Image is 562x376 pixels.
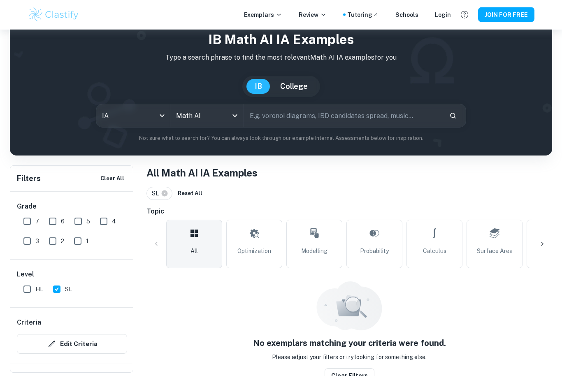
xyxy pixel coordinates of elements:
button: JOIN FOR FREE [478,7,534,22]
span: SL [65,285,72,294]
span: Probability [360,247,389,256]
h6: Filters [17,173,41,185]
div: IA [96,104,170,128]
h1: All Math AI IA Examples [146,166,552,181]
h5: No exemplars matching your criteria were found. [253,337,446,350]
span: 5 [86,217,90,226]
p: Type a search phrase to find the most relevant Math AI IA examples for you [16,53,546,63]
h6: Criteria [17,318,41,328]
button: Edit Criteria [17,334,127,354]
button: Reset All [176,188,204,200]
input: E.g. voronoi diagrams, IBD candidates spread, music... [244,104,443,128]
a: Tutoring [347,10,379,19]
a: Schools [395,10,418,19]
span: Surface Area [477,247,513,256]
span: All [190,247,198,256]
p: Please adjust your filters or try looking for something else. [272,353,427,362]
img: Clastify logo [28,7,80,23]
p: Not sure what to search for? You can always look through our example Internal Assessments below f... [16,135,546,143]
span: 6 [61,217,65,226]
span: SL [152,189,163,198]
span: Modelling [301,247,327,256]
button: Help and Feedback [457,8,471,22]
span: Calculus [423,247,446,256]
span: Optimization [237,247,271,256]
p: Exemplars [244,10,282,19]
h1: IB Math AI IA examples [16,30,546,50]
button: Clear All [98,173,126,185]
span: 1 [86,237,88,246]
img: empty_state_resources.svg [316,282,382,331]
a: Login [435,10,451,19]
h6: Level [17,270,127,280]
span: HL [35,285,43,294]
span: 4 [112,217,116,226]
div: SL [146,187,172,200]
h6: Grade [17,202,127,212]
span: 3 [35,237,39,246]
button: Open [229,110,241,122]
button: IB [246,79,270,94]
span: 7 [35,217,39,226]
p: Review [299,10,327,19]
h6: Topic [146,207,552,217]
span: 2 [61,237,64,246]
button: Search [446,109,460,123]
button: College [272,79,316,94]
